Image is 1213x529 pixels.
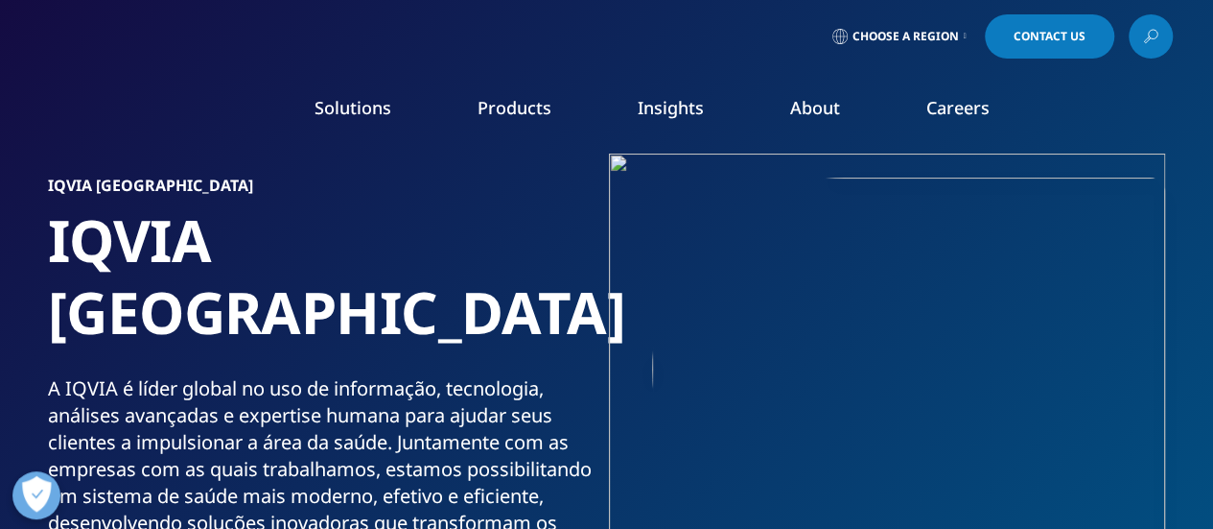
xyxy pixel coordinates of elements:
[478,96,551,119] a: Products
[790,96,840,119] a: About
[48,204,599,375] h1: IQVIA [GEOGRAPHIC_DATA]
[12,471,60,519] button: Abrir preferências
[852,29,959,44] span: Choose a Region
[315,96,391,119] a: Solutions
[48,178,599,204] h6: IQVIA [GEOGRAPHIC_DATA]
[1014,31,1085,42] span: Contact Us
[926,96,990,119] a: Careers
[638,96,704,119] a: Insights
[202,67,1173,157] nav: Primary
[985,14,1114,59] a: Contact Us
